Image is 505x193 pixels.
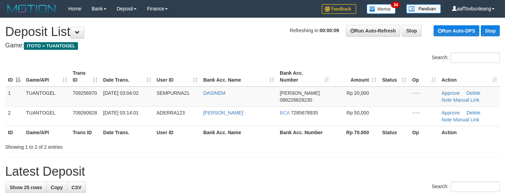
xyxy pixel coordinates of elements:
[277,67,332,86] th: Bank Acc. Number: activate to sort column ascending
[5,86,23,107] td: 1
[432,53,500,63] label: Search:
[5,42,500,49] h4: Game:
[5,165,500,178] h1: Latest Deposit
[200,67,277,86] th: Bank Acc. Name: activate to sort column ascending
[23,126,70,139] th: Game/API
[439,67,500,86] th: Action: activate to sort column ascending
[5,67,23,86] th: ID: activate to sort column descending
[71,185,81,190] span: CSV
[157,90,190,96] span: SEMPURNA21
[157,110,185,116] span: ADERRA123
[101,67,154,86] th: Date Trans.: activate to sort column ascending
[203,110,243,116] a: [PERSON_NAME]
[451,53,500,63] input: Search:
[277,126,332,139] th: Bank Acc. Number
[409,126,439,139] th: Op
[5,3,58,14] img: MOTION_logo.png
[5,126,23,139] th: ID
[70,126,101,139] th: Trans ID
[379,126,409,139] th: Status
[320,28,339,33] strong: 00:00:09
[467,90,480,96] a: Delete
[51,185,63,190] span: Copy
[73,110,97,116] span: 709260828
[5,106,23,126] td: 2
[409,106,439,126] td: - - -
[332,67,379,86] th: Amount: activate to sort column ascending
[346,25,400,37] a: Run Auto-Refresh
[451,182,500,192] input: Search:
[73,90,97,96] span: 709256970
[322,4,356,14] img: Feedback.jpg
[434,25,479,36] a: Run Auto-DPS
[442,110,460,116] a: Approve
[367,4,396,14] img: Button%20Memo.svg
[5,141,205,150] div: Showing 1 to 2 of 2 entries
[280,90,320,96] span: [PERSON_NAME]
[481,25,500,36] a: Stop
[347,90,369,96] span: Rp 20,000
[5,25,500,39] h1: Deposit List
[432,182,500,192] label: Search:
[409,67,439,86] th: Op: activate to sort column ascending
[291,110,318,116] span: Copy 7285678935 to clipboard
[453,117,480,122] a: Manual Link
[409,86,439,107] td: - - -
[23,86,70,107] td: TUANTOGEL
[391,2,400,8] span: 34
[203,90,225,96] a: DASINEM
[10,185,42,190] span: Show 25 rows
[467,110,480,116] a: Delete
[406,4,441,13] img: panduan.png
[402,25,421,37] a: Stop
[332,126,379,139] th: Rp 70.000
[23,106,70,126] td: TUANTOGEL
[103,90,139,96] span: [DATE] 03:04:02
[442,90,460,96] a: Approve
[24,42,78,50] span: ITOTO > TUANTOGEL
[103,110,139,116] span: [DATE] 03:14:01
[70,67,101,86] th: Trans ID: activate to sort column ascending
[442,117,452,122] a: Note
[379,67,409,86] th: Status: activate to sort column ascending
[101,126,154,139] th: Date Trans.
[200,126,277,139] th: Bank Acc. Name
[442,97,452,103] a: Note
[453,97,480,103] a: Manual Link
[347,110,369,116] span: Rp 50,000
[280,97,312,103] span: Copy 088226829230 to clipboard
[23,67,70,86] th: Game/API: activate to sort column ascending
[154,126,201,139] th: User ID
[439,126,500,139] th: Action
[290,28,339,33] span: Refreshing in:
[154,67,201,86] th: User ID: activate to sort column ascending
[280,110,289,116] span: BCA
